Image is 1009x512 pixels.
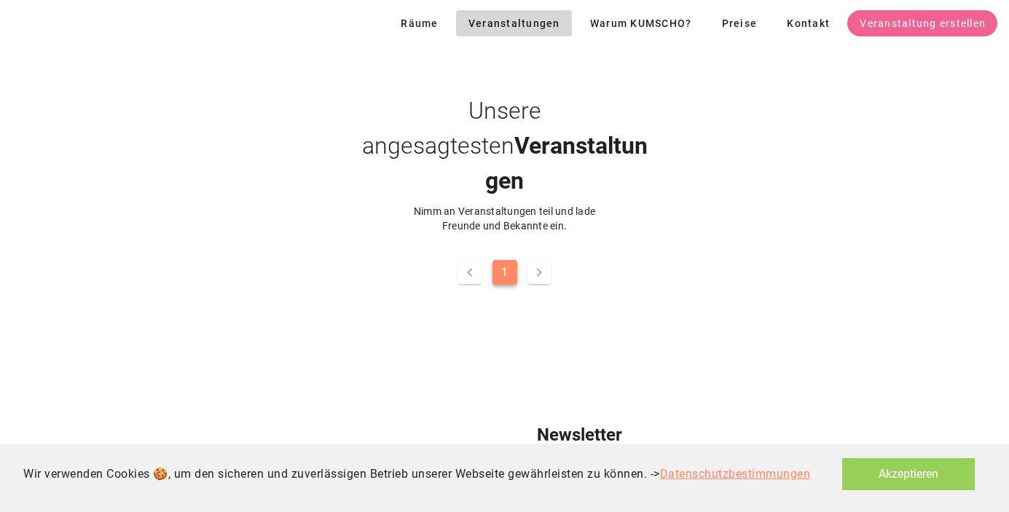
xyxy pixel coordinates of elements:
[842,458,975,490] button: Akzeptieren
[12,12,90,34] a: KUMSCHO Logo
[23,465,810,483] div: Wir verwenden Cookies 🍪, um den sicheren und zuverlässigen Betrieb unserer Webseite gewährleisten...
[359,93,651,198] h1: Veranstaltungen
[589,17,692,29] span: Warum KUMSCHO?
[388,15,456,29] a: Räume
[400,17,439,29] span: Räume
[774,10,841,36] a: Kontakt
[468,17,560,29] span: Veranstaltungen
[578,10,704,36] a: Warum KUMSCHO?
[847,10,997,36] a: Veranstaltung erstellen
[50,256,959,288] nav: Pagination Navigation
[537,422,755,454] h2: Newsletter
[396,204,614,233] div: Nimm an Veranstaltungen teil und lade Freunde und Bekannte ein.
[786,17,830,29] span: Kontakt
[388,10,450,36] button: Räume
[492,260,517,285] button: Current Page, Page 1
[12,12,85,34] div: KUMSCHO Logo
[859,17,986,29] span: Veranstaltung erstellen
[709,10,769,36] a: Preise
[660,467,811,481] a: Datenschutzbestimmungen
[456,10,572,36] a: Veranstaltungen
[721,17,757,29] span: Preise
